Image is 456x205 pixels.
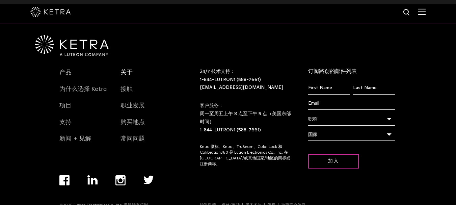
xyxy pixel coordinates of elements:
font: 客户服务： [200,103,223,108]
font: Ketra 徽标、Ketra、TruBeam、Color Lock 和 Calibration360 是 Lutron Electronics Co., Inc. 在[GEOGRAPHIC_DA... [200,145,290,166]
font: 新闻 + 见解 [59,136,91,142]
font: 国家 [308,132,318,137]
div: Navigation Menu [59,68,111,151]
font: 项目 [59,103,72,109]
img: 搜索图标 [403,8,411,17]
input: Last Name [353,82,395,95]
img: Hamburger%20Nav.svg [418,8,426,15]
font: 产品 [59,70,72,76]
font: 购买地点 [120,119,145,125]
a: 1-844-LUTRON1 (588-7661) [200,77,261,82]
img: twitter [143,176,154,184]
div: Navigation Menu [120,68,172,151]
input: 加入 [308,154,359,169]
font: 为什么选择 Ketra [59,86,107,92]
font: 职称 [308,117,318,122]
font: 接触 [120,86,133,92]
img: Ketra-aLutronCo_White_RGB [35,35,109,56]
img: facebook [59,175,70,185]
font: 订阅路创的邮件列表 [308,69,357,74]
a: 1-844-LUTRON1 (588-7661) [200,128,261,132]
div: Navigation Menu [59,175,172,202]
a: [EMAIL_ADDRESS][DOMAIN_NAME] [200,85,283,90]
img: linkedin [87,175,98,185]
font: 常问问题 [120,136,145,142]
font: 支持 [59,119,72,125]
font: 职业发展 [120,103,145,109]
font: 24/7 技术支持： [200,69,235,74]
input: Email [308,97,395,110]
font: 关于 [120,70,133,76]
font: 周一至周五上午 8 点至下午 5 点（美国东部时间） [200,111,291,124]
img: ketra-logo-2019-白色 [30,7,71,17]
img: instagram [115,175,126,185]
input: First Name [308,82,350,95]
